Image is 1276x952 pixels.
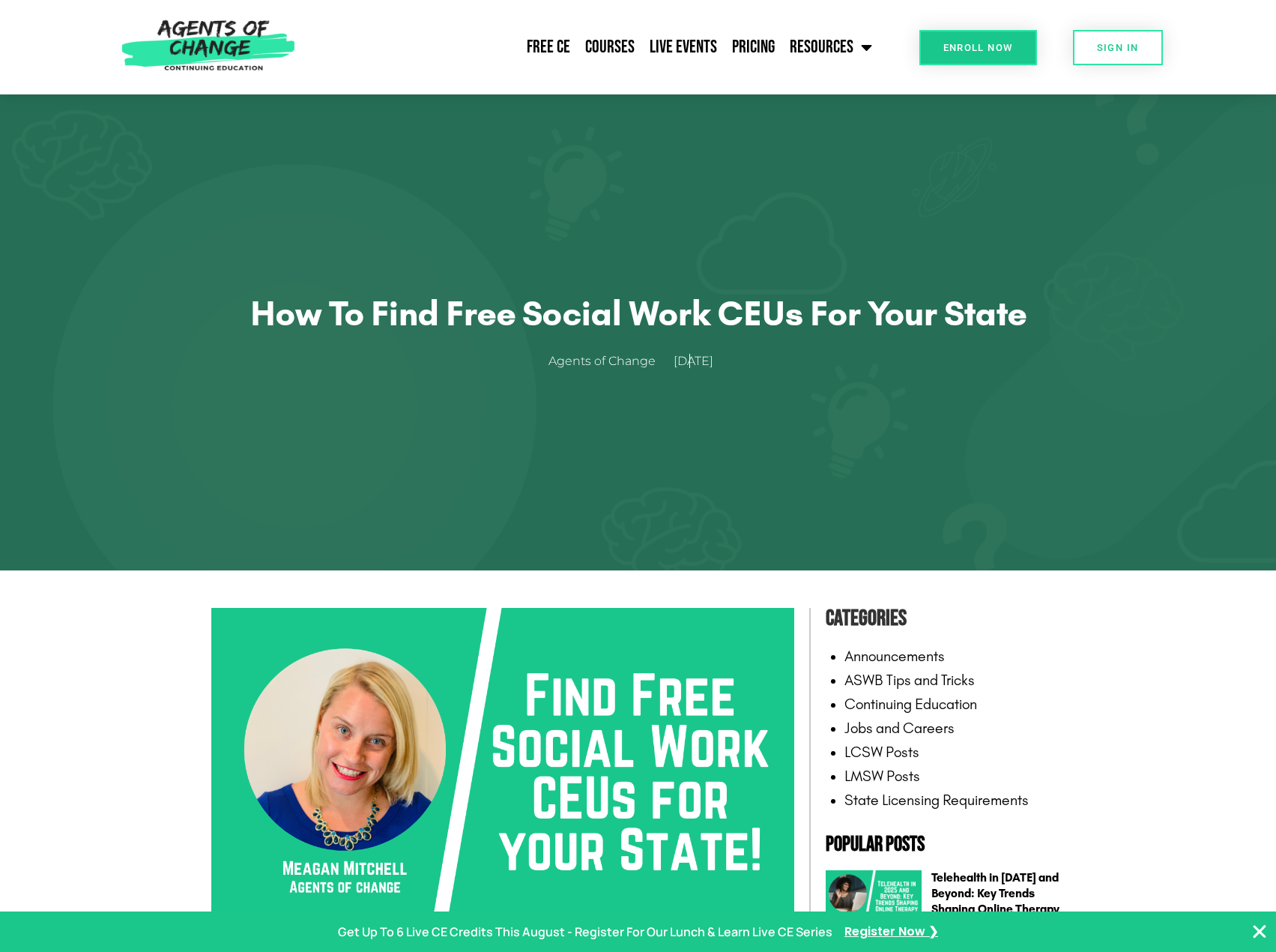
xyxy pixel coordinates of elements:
span: Enroll Now [943,43,1013,52]
a: Free CE [519,28,578,66]
a: Courses [578,28,642,66]
p: Get Up To 6 Live CE Credits This August - Register For Our Lunch & Learn Live CE Series [338,921,832,943]
nav: Menu [303,28,880,66]
a: Agents of Change [548,351,671,373]
a: Register Now ❯ [844,921,938,943]
span: Agents of Change [548,351,656,373]
a: [DATE] [674,351,728,373]
a: Resources [782,28,880,66]
a: LMSW Posts [844,767,920,785]
button: Close Banner [1251,923,1269,941]
a: LCSW Posts [844,743,919,761]
time: [DATE] [674,354,713,368]
a: ASWB Tips and Tricks [844,671,975,689]
h2: Popular Posts [826,834,1065,855]
h1: How to Find Free Social Work CEUs for Your State [249,292,1028,334]
a: Telehealth in 2025 and Beyond Key Trends Shaping Online Therapy [826,870,922,940]
a: SIGN IN [1073,30,1163,65]
a: Continuing Education [844,695,977,713]
a: Enroll Now [919,30,1037,65]
a: Live Events [642,28,725,66]
a: Jobs and Careers [844,719,955,737]
img: Telehealth in 2025 and Beyond Key Trends Shaping Online Therapy [826,870,922,924]
span: SIGN IN [1097,43,1139,52]
a: Announcements [844,647,945,665]
a: Telehealth in [DATE] and Beyond: Key Trends Shaping Online Therapy [931,870,1059,916]
h4: Categories [826,600,1065,636]
a: Pricing [725,28,782,66]
a: State Licensing Requirements [844,791,1029,809]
